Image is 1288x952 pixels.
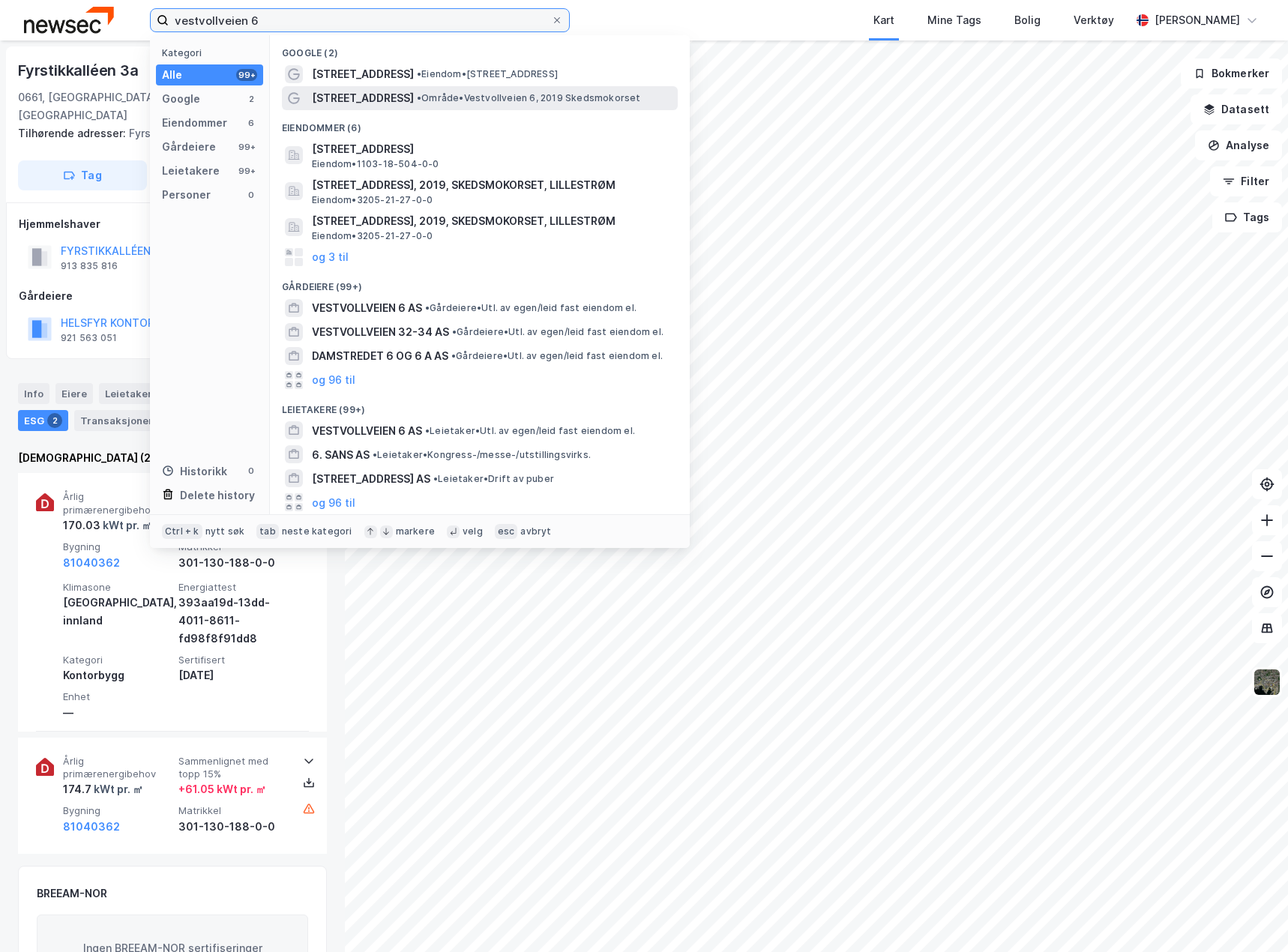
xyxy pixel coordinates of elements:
span: [STREET_ADDRESS] AS [312,470,430,488]
span: DAMSTREDET 6 OG 6 A AS [312,347,448,365]
span: 6. SANS AS [312,446,370,464]
img: newsec-logo.f6e21ccffca1b3a03d2d.png [24,7,114,33]
span: Bygning [63,540,172,553]
div: Gårdeiere [19,287,326,305]
div: kWt pr. ㎡ [91,780,143,798]
div: Historikk [162,463,227,480]
span: Klimasone [63,581,172,594]
div: [DATE] [178,666,288,684]
div: 301-130-188-0-0 [178,818,288,836]
span: • [425,302,430,313]
div: 2 [47,413,62,428]
span: Eiendom • 3205-21-27-0-0 [312,194,433,206]
button: Filter [1210,166,1282,196]
div: avbryt [520,525,551,537]
span: Gårdeiere • Utl. av egen/leid fast eiendom el. [451,350,663,362]
div: esc [495,524,518,539]
span: • [451,350,456,361]
div: [GEOGRAPHIC_DATA], innland [63,594,172,630]
span: Leietaker • Kongress-/messe-/utstillingsvirks. [373,449,591,461]
div: [PERSON_NAME] [1155,11,1240,29]
span: • [433,473,438,484]
div: 6 [245,117,257,129]
div: Leietakere [99,383,183,404]
span: Bygning [63,804,172,817]
div: 99+ [236,165,257,177]
iframe: Chat Widget [1213,880,1288,952]
div: velg [463,525,483,537]
div: Gårdeiere (99+) [270,269,690,296]
div: Transaksjoner [74,410,177,431]
span: [STREET_ADDRESS] [312,140,672,158]
div: Kontrollprogram for chat [1213,880,1288,952]
div: 0661, [GEOGRAPHIC_DATA], [GEOGRAPHIC_DATA] [18,88,208,124]
div: 913 835 816 [61,260,118,272]
div: 99+ [236,69,257,81]
div: Leietakere [162,162,220,180]
span: • [417,68,421,79]
span: Energiattest [178,581,288,594]
button: og 96 til [312,371,355,389]
span: Sertifisert [178,654,288,666]
div: Personer [162,186,211,204]
span: Område • Vestvollveien 6, 2019 Skedsmokorset [417,92,641,104]
span: [STREET_ADDRESS] [312,65,414,83]
span: Leietaker • Drift av puber [433,473,554,485]
div: 301-130-188-0-0 [178,554,288,572]
button: og 96 til [312,493,355,511]
div: neste kategori [282,525,352,537]
span: Gårdeiere • Utl. av egen/leid fast eiendom el. [425,302,637,314]
input: Søk på adresse, matrikkel, gårdeiere, leietakere eller personer [169,9,551,31]
div: 0 [245,189,257,201]
button: Analyse [1195,130,1282,160]
div: Bolig [1014,11,1041,29]
div: kWt pr. ㎡ [100,516,152,534]
div: tab [256,524,279,539]
span: [STREET_ADDRESS], 2019, SKEDSMOKORSET, LILLESTRØM [312,176,672,194]
div: 99+ [236,141,257,153]
div: Ctrl + k [162,524,202,539]
div: 921 563 051 [61,332,117,344]
div: 393aa19d-13dd-4011-8611-fd98f8f91dd8 [178,594,288,648]
div: Kontorbygg [63,666,172,684]
div: 174.7 [63,780,143,798]
div: BREEAM-NOR [37,885,107,903]
img: 9k= [1253,668,1281,696]
div: Verktøy [1074,11,1114,29]
span: VESTVOLLVEIEN 6 AS [312,422,422,440]
span: VESTVOLLVEIEN 6 AS [312,299,422,317]
span: Leietaker • Utl. av egen/leid fast eiendom el. [425,425,635,437]
span: [STREET_ADDRESS] [312,89,414,107]
button: og 3 til [312,248,349,266]
div: ESG [18,410,68,431]
button: 81040362 [63,818,120,836]
span: Kategori [63,654,172,666]
div: Eiendommer (6) [270,110,690,137]
span: • [425,425,430,436]
span: Enhet [63,690,172,703]
div: Info [18,383,49,404]
span: Gårdeiere • Utl. av egen/leid fast eiendom el. [452,326,663,338]
div: nytt søk [205,525,245,537]
div: Delete history [180,486,255,504]
div: Mine Tags [927,11,981,29]
div: 2 [245,93,257,105]
div: Fyrstikkalléen 3a [18,58,142,82]
div: markere [396,525,435,537]
span: • [373,449,377,460]
span: Eiendom • 3205-21-27-0-0 [312,230,433,242]
div: Google (2) [270,35,690,62]
div: Fyrstikkalléen 3b [18,124,315,142]
span: • [417,92,421,103]
div: Kart [873,11,894,29]
div: Google [162,90,200,108]
button: Bokmerker [1181,58,1282,88]
span: Eiendom • [STREET_ADDRESS] [417,68,558,80]
div: + 61.05 kWt pr. ㎡ [178,780,266,798]
div: — [63,704,172,722]
span: • [452,326,457,337]
div: 170.03 [63,516,152,534]
div: Kategori [162,47,263,58]
span: Matrikkel [178,804,288,817]
div: Leietakere (99+) [270,392,690,419]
